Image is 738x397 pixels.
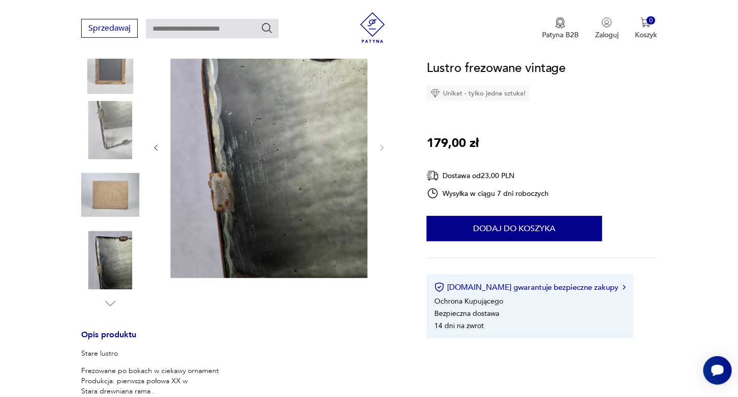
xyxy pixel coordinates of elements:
button: Sprzedawaj [81,19,138,38]
li: 14 dni na zwrot [434,321,484,331]
button: Patyna B2B [542,17,579,40]
img: Ikona certyfikatu [434,282,445,292]
img: Ikona strzałki w prawo [623,285,626,290]
img: Ikonka użytkownika [602,17,612,28]
li: Bezpieczna dostawa [434,309,499,318]
img: Ikona koszyka [641,17,651,28]
h3: Opis produktu [81,332,402,349]
img: Patyna - sklep z meblami i dekoracjami vintage [357,12,388,43]
img: Ikona diamentu [431,89,440,98]
li: Ochrona Kupującego [434,296,503,306]
div: Unikat - tylko jedna sztuka! [427,86,530,101]
img: Zdjęcie produktu Lustro frezowane vintage [170,15,367,278]
button: Dodaj do koszyka [427,216,602,241]
p: 179,00 zł [427,134,479,153]
p: Koszyk [635,30,657,40]
img: Ikona dostawy [427,169,439,182]
p: Zaloguj [595,30,619,40]
img: Zdjęcie produktu Lustro frezowane vintage [81,166,139,224]
img: Ikona medalu [555,17,565,29]
img: Zdjęcie produktu Lustro frezowane vintage [81,36,139,94]
div: Dostawa od 23,00 PLN [427,169,549,182]
div: 0 [647,16,655,25]
p: Stare lustro [81,349,284,359]
img: Zdjęcie produktu Lustro frezowane vintage [81,231,139,289]
div: Wysyłka w ciągu 7 dni roboczych [427,187,549,200]
button: [DOMAIN_NAME] gwarantuje bezpieczne zakupy [434,282,626,292]
button: Zaloguj [595,17,619,40]
p: Patyna B2B [542,30,579,40]
button: 0Koszyk [635,17,657,40]
a: Ikona medaluPatyna B2B [542,17,579,40]
h1: Lustro frezowane vintage [427,59,566,78]
button: Szukaj [261,22,273,34]
img: Zdjęcie produktu Lustro frezowane vintage [81,101,139,159]
iframe: Smartsupp widget button [703,356,732,385]
a: Sprzedawaj [81,26,138,33]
